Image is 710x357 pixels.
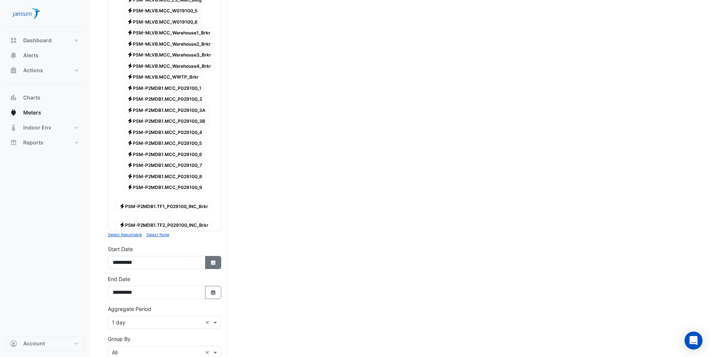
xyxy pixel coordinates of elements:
[127,63,133,68] fa-icon: Electricity
[127,74,133,80] fa-icon: Electricity
[6,33,84,48] button: Dashboard
[124,172,206,181] span: PSM-P2MDB1.MCC_P029100_8
[146,231,169,238] button: Select None
[116,221,212,230] span: PSM-P2MDB1.TF2_P029100_INC_Brkr
[127,184,133,190] fa-icon: Electricity
[124,139,206,148] span: PSM-P2MDB1.MCC_P029100_5
[23,340,45,347] span: Account
[6,135,84,150] button: Reports
[127,118,133,124] fa-icon: Electricity
[205,318,211,326] span: Clear
[127,96,133,102] fa-icon: Electricity
[6,48,84,63] button: Alerts
[108,275,130,283] label: End Date
[124,61,215,70] span: PSM-MLVB.MCC_Warehouse4_Brkr
[127,52,133,58] fa-icon: Electricity
[23,124,51,131] span: Indoor Env
[10,94,17,101] app-icon: Charts
[6,120,84,135] button: Indoor Env
[127,162,133,168] fa-icon: Electricity
[9,6,43,21] img: Company Logo
[23,67,43,74] span: Actions
[146,232,169,237] small: Select None
[124,117,209,126] span: PSM-P2MDB1.MCC_P029100_3B
[23,52,39,59] span: Alerts
[10,139,17,146] app-icon: Reports
[10,124,17,131] app-icon: Indoor Env
[6,63,84,78] button: Actions
[108,305,151,313] label: Aggregate Period
[124,183,206,192] span: PSM-P2MDB1.MCC_P029100_9
[23,37,52,44] span: Dashboard
[108,232,142,237] small: Select Reportable
[119,222,125,228] fa-icon: Electricity
[124,28,214,37] span: PSM-MLVB.MCC_Warehouse1_Brkr
[124,39,214,48] span: PSM-MLVB.MCC_Warehouse2_Brkr
[124,73,202,82] span: PSM-MLVB.MCC_WWTP_Brkr
[210,259,217,266] fa-icon: Select Date
[127,129,133,135] fa-icon: Electricity
[127,8,133,13] fa-icon: Electricity
[124,51,215,59] span: PSM-MLVB.MCC_Warehouse3_Brkr
[23,109,41,116] span: Meters
[108,231,142,238] button: Select Reportable
[124,150,206,159] span: PSM-P2MDB1.MCC_P029100_6
[10,109,17,116] app-icon: Meters
[124,83,205,92] span: PSM-P2MDB1.MCC_P029100_1
[124,6,201,15] span: PSM-MLVB.MCC_W019100_5
[210,289,217,296] fa-icon: Select Date
[6,336,84,351] button: Account
[127,140,133,146] fa-icon: Electricity
[10,52,17,59] app-icon: Alerts
[205,348,211,356] span: Clear
[116,202,211,211] span: PSM-P2MDB1.TF1_P029100_INC_Brkr
[124,17,201,26] span: PSM-MLVB.MCC_W019100_6
[10,37,17,44] app-icon: Dashboard
[124,128,206,137] span: PSM-P2MDB1.MCC_P029100_4
[124,161,206,170] span: PSM-P2MDB1.MCC_P029100_7
[127,173,133,179] fa-icon: Electricity
[23,139,43,146] span: Reports
[6,90,84,105] button: Charts
[685,332,703,350] div: Open Intercom Messenger
[119,203,125,209] fa-icon: Electricity
[124,95,206,104] span: PSM-P2MDB1.MCC_P029100_2
[127,151,133,157] fa-icon: Electricity
[124,106,209,115] span: PSM-P2MDB1.MCC_P029100_3A
[6,105,84,120] button: Meters
[23,94,40,101] span: Charts
[127,19,133,24] fa-icon: Electricity
[108,335,131,343] label: Group By
[10,67,17,74] app-icon: Actions
[127,30,133,36] fa-icon: Electricity
[127,41,133,46] fa-icon: Electricity
[127,107,133,113] fa-icon: Electricity
[127,85,133,91] fa-icon: Electricity
[108,245,133,253] label: Start Date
